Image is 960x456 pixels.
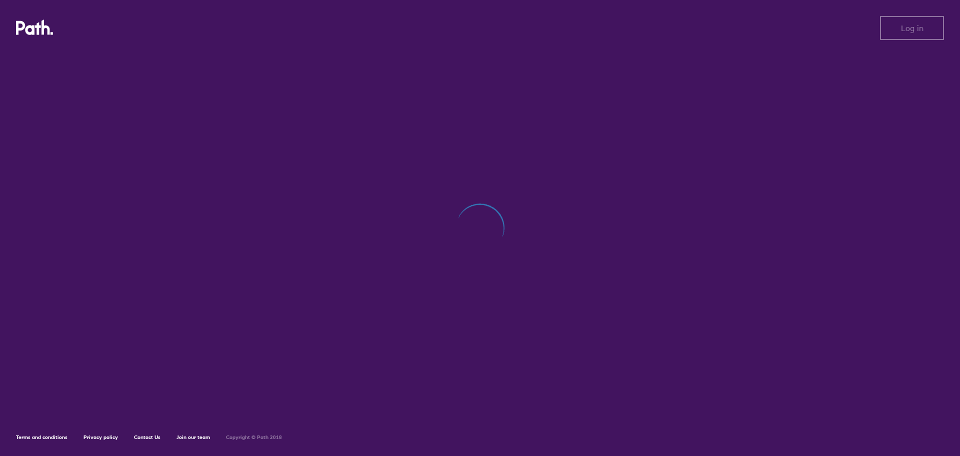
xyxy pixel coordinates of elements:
[901,24,923,33] span: Log in
[176,434,210,440] a: Join our team
[134,434,160,440] a: Contact Us
[83,434,118,440] a: Privacy policy
[16,434,67,440] a: Terms and conditions
[880,16,944,40] button: Log in
[226,434,282,440] h6: Copyright © Path 2018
